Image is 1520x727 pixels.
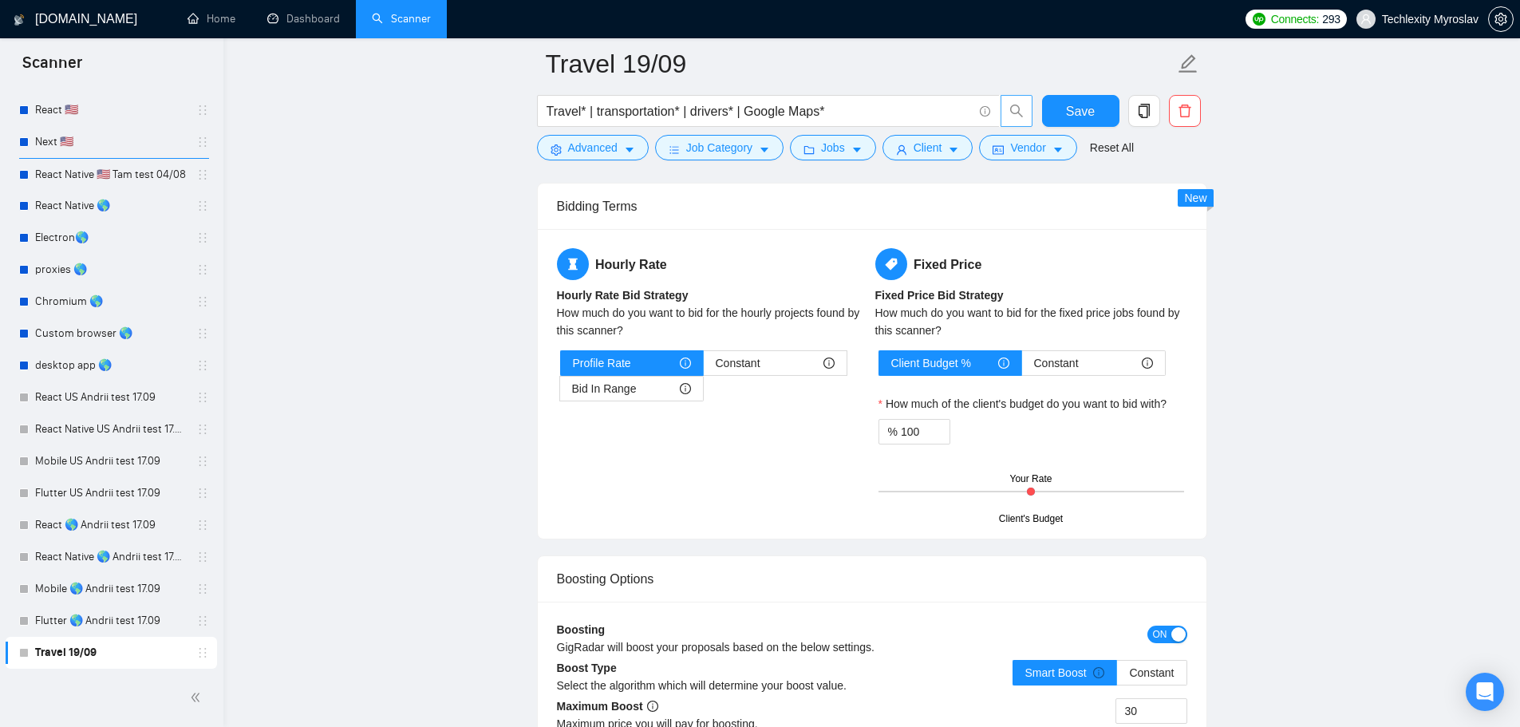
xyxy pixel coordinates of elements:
[790,135,876,160] button: folderJobscaret-down
[1178,53,1198,74] span: edit
[680,358,691,369] span: info-circle
[196,423,209,436] span: holder
[196,263,209,276] span: holder
[557,248,869,280] h5: Hourly Rate
[1001,95,1032,127] button: search
[10,51,95,85] span: Scanner
[557,700,658,713] b: Maximum Boost
[1322,10,1340,28] span: 293
[1360,14,1372,25] span: user
[196,455,209,468] span: holder
[823,358,835,369] span: info-circle
[1066,101,1095,121] span: Save
[196,614,209,627] span: holder
[1128,95,1160,127] button: copy
[875,289,1004,302] b: Fixed Price Bid Strategy
[196,391,209,404] span: holder
[35,350,187,381] a: desktop app 🌎
[680,383,691,394] span: info-circle
[551,144,562,156] span: setting
[35,222,187,254] a: Electron🌎
[14,7,25,33] img: logo
[1489,13,1513,26] span: setting
[979,135,1076,160] button: idcardVendorcaret-down
[716,351,760,375] span: Constant
[875,248,1187,280] h5: Fixed Price
[1169,95,1201,127] button: delete
[1153,626,1167,643] span: ON
[557,623,606,636] b: Boosting
[35,159,187,191] a: React Native 🇺🇸 Tam test 04/08
[998,358,1009,369] span: info-circle
[35,477,187,509] a: Flutter US Andrii test 17.09
[882,135,973,160] button: userClientcaret-down
[196,136,209,148] span: holder
[35,541,187,573] a: React Native 🌎 Andrii test 17.09
[1090,139,1134,156] a: Reset All
[196,359,209,372] span: holder
[196,200,209,212] span: holder
[267,12,340,26] a: dashboardDashboard
[35,637,187,669] a: Travel 19/09
[196,104,209,117] span: holder
[1093,667,1104,678] span: info-circle
[655,135,784,160] button: barsJob Categorycaret-down
[1488,6,1514,32] button: setting
[1253,13,1265,26] img: upwork-logo.png
[1488,13,1514,26] a: setting
[1184,192,1206,204] span: New
[759,144,770,156] span: caret-down
[196,551,209,563] span: holder
[669,144,680,156] span: bars
[196,583,209,595] span: holder
[35,190,187,222] a: React Native 🌎
[875,248,907,280] span: tag
[557,638,1030,656] div: GigRadar will boost your proposals based on the below settings.
[35,605,187,637] a: Flutter 🌎 Andrii test 17.09
[1466,673,1504,711] div: Open Intercom Messenger
[993,144,1004,156] span: idcard
[568,139,618,156] span: Advanced
[190,689,206,705] span: double-left
[35,286,187,318] a: Chromium 🌎
[686,139,752,156] span: Job Category
[557,289,689,302] b: Hourly Rate Bid Strategy
[1010,472,1052,487] div: Your Rate
[557,184,1187,229] div: Bidding Terms
[980,106,990,117] span: info-circle
[537,135,649,160] button: settingAdvancedcaret-down
[546,44,1175,84] input: Scanner name...
[35,445,187,477] a: Mobile US Andrii test 17.09
[196,231,209,244] span: holder
[1129,666,1174,679] span: Constant
[851,144,863,156] span: caret-down
[572,377,637,401] span: Bid In Range
[999,512,1063,527] div: Client's Budget
[624,144,635,156] span: caret-down
[35,94,187,126] a: React 🇺🇸
[901,420,950,444] input: How much of the client's budget do you want to bid with?
[547,101,973,121] input: Search Freelance Jobs...
[196,519,209,531] span: holder
[557,248,589,280] span: hourglass
[35,126,187,158] a: Next 🇺🇸
[35,381,187,413] a: React US Andrii test 17.09
[557,556,1187,602] div: Boosting Options
[35,413,187,445] a: React Native US Andrii test 17.09
[1025,666,1105,679] span: Smart Boost
[948,144,959,156] span: caret-down
[196,646,209,659] span: holder
[1129,104,1159,118] span: copy
[35,318,187,350] a: Custom browser 🌎
[1010,139,1045,156] span: Vendor
[196,327,209,340] span: holder
[878,395,1167,413] label: How much of the client's budget do you want to bid with?
[647,701,658,712] span: info-circle
[35,254,187,286] a: proxies 🌎
[372,12,431,26] a: searchScanner
[803,144,815,156] span: folder
[573,351,631,375] span: Profile Rate
[1034,351,1079,375] span: Constant
[196,168,209,181] span: holder
[1170,104,1200,118] span: delete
